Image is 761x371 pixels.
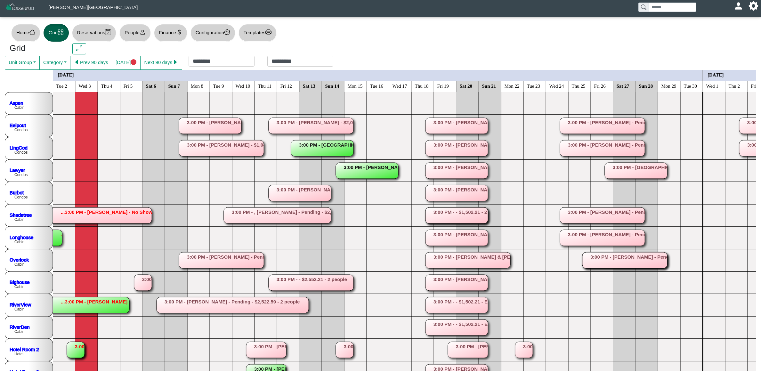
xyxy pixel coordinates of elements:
svg: calendar2 check [105,29,111,35]
text: Thu 18 [415,83,429,88]
svg: gear fill [751,4,756,8]
a: Eelpout [10,122,26,128]
text: Sun 21 [482,83,496,88]
text: Tue 23 [527,83,540,88]
text: Sat 20 [460,83,473,88]
text: Cabin [14,262,24,267]
text: Hotel [14,352,23,356]
a: Burbot [10,190,24,195]
button: Next 90 dayscaret right fill [140,56,182,70]
text: Wed 17 [393,83,407,88]
text: Fri 26 [594,83,606,88]
text: Sun 14 [325,83,339,88]
svg: person [140,29,146,35]
text: Fri 3 [751,83,760,88]
text: Cabin [14,307,24,311]
text: Sun 28 [639,83,653,88]
button: Reservationscalendar2 check [72,24,116,42]
text: Tue 16 [370,83,384,88]
text: Sat 27 [617,83,629,88]
svg: gear [224,29,230,35]
img: Z [5,3,36,14]
text: Condos [14,150,28,155]
a: RiverView [10,302,31,307]
text: Condos [14,173,28,177]
text: Fri 12 [280,83,292,88]
button: Configurationgear [190,24,235,42]
text: [DATE] [708,72,724,77]
text: Cabin [14,105,24,110]
button: Templatesprinter [239,24,277,42]
text: Mon 8 [191,83,204,88]
svg: printer [265,29,271,35]
button: Unit Group [5,56,40,70]
text: Wed 3 [79,83,91,88]
svg: caret left fill [74,59,80,65]
a: Longhouse [10,234,33,240]
svg: caret right fill [172,59,178,65]
a: RiverDen [10,324,30,329]
text: Tue 30 [684,83,697,88]
text: Cabin [14,329,24,334]
input: Check in [189,56,255,67]
text: Wed 10 [236,83,250,88]
svg: search [641,4,646,10]
text: Mon 15 [348,83,363,88]
button: Financecurrency dollar [154,24,187,42]
text: Thu 25 [572,83,586,88]
button: Gridgrid [44,24,69,42]
a: Overlook [10,257,29,262]
text: Condos [14,195,28,199]
text: Wed 24 [549,83,564,88]
text: Condos [14,128,28,132]
svg: house [29,29,35,35]
text: Fri 19 [437,83,449,88]
a: Shadetree [10,212,32,217]
svg: arrows angle expand [76,45,82,51]
a: LingCod [10,145,28,150]
a: Hotel Room 2 [10,346,39,352]
text: Thu 2 [729,83,740,88]
text: [DATE] [58,72,74,77]
button: Category [39,56,70,70]
button: caret left fillPrev 90 days [70,56,112,70]
svg: person fill [736,4,741,8]
text: Sat 13 [303,83,316,88]
text: Cabin [14,240,24,244]
text: Tue 9 [213,83,224,88]
text: Cabin [14,217,24,222]
text: Tue 2 [56,83,67,88]
h3: Grid [10,43,63,53]
text: Wed 1 [706,83,718,88]
a: Aspen [10,100,23,105]
button: Homehouse [11,24,40,42]
svg: grid [58,29,64,35]
button: arrows angle expand [72,43,86,55]
text: Cabin [14,285,24,289]
text: Thu 4 [101,83,113,88]
text: Mon 22 [505,83,520,88]
text: Sun 7 [168,83,180,88]
button: [DATE]circle fill [112,56,141,70]
text: Mon 29 [661,83,676,88]
svg: currency dollar [176,29,182,35]
svg: circle fill [131,59,137,65]
a: Bighouse [10,279,30,285]
text: Thu 11 [258,83,271,88]
text: Fri 5 [124,83,133,88]
input: Check out [267,56,333,67]
a: Lawyer [10,167,25,173]
text: Sat 6 [146,83,157,88]
button: Peopleperson [119,24,150,42]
